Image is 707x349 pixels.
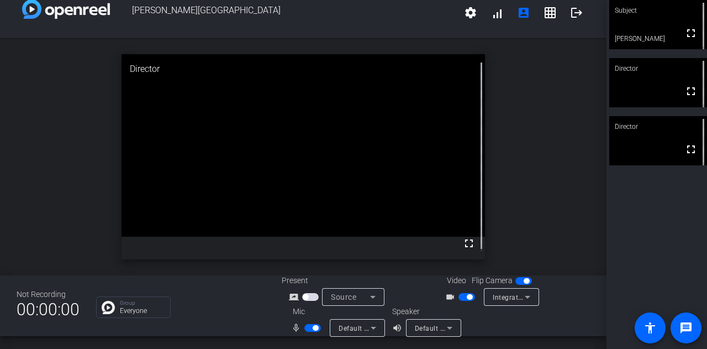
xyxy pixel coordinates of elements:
mat-icon: logout [570,6,583,19]
mat-icon: account_box [517,6,530,19]
div: Speaker [392,306,458,317]
mat-icon: screen_share_outline [289,290,302,304]
mat-icon: fullscreen [684,85,698,98]
div: Present [282,275,392,287]
span: Source [331,293,356,301]
span: Video [447,275,466,287]
div: Director [122,54,486,84]
mat-icon: fullscreen [462,237,476,250]
span: Default - Microphone (Realtek(R) Audio) [339,324,467,332]
mat-icon: fullscreen [684,27,698,40]
mat-icon: accessibility [643,321,657,335]
p: Group [120,300,165,306]
div: Mic [282,306,392,317]
mat-icon: volume_up [392,321,405,335]
span: Integrated Camera (174f:1813) [493,293,594,301]
div: Director [609,116,707,137]
img: Chat Icon [102,301,115,314]
mat-icon: grid_on [544,6,557,19]
mat-icon: settings [464,6,477,19]
div: Not Recording [17,289,80,300]
div: Director [609,58,707,79]
span: Flip Camera [472,275,513,287]
p: Everyone [120,308,165,314]
mat-icon: videocam_outline [445,290,458,304]
span: Default - Realtek HD Audio 2nd output (Realtek(R) Audio) [415,324,599,332]
span: 00:00:00 [17,296,80,323]
mat-icon: mic_none [291,321,304,335]
mat-icon: message [679,321,693,335]
mat-icon: fullscreen [684,143,698,156]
